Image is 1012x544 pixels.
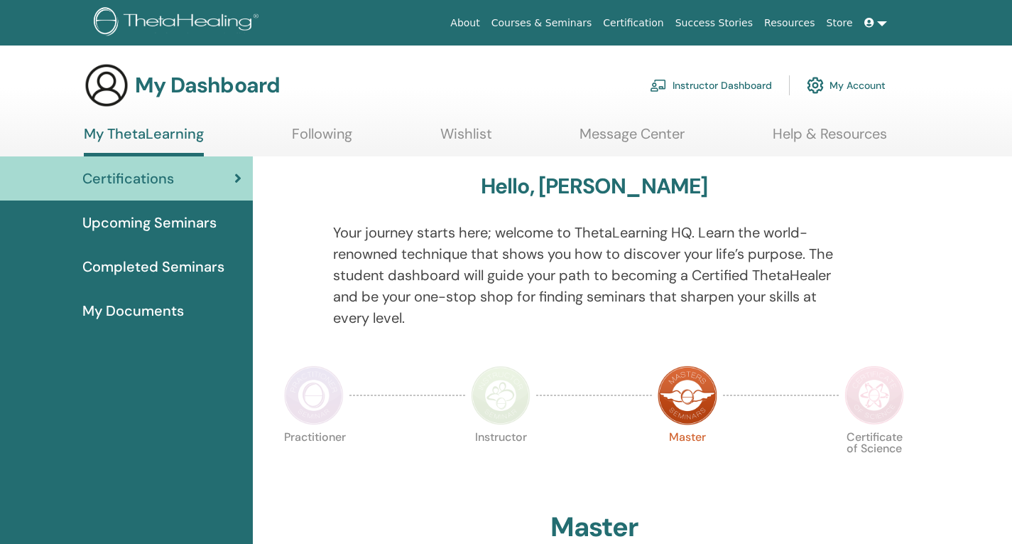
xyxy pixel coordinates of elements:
[844,432,904,491] p: Certificate of Science
[135,73,280,98] h3: My Dashboard
[658,432,717,491] p: Master
[486,10,598,36] a: Courses & Seminars
[471,366,531,425] img: Instructor
[284,432,344,491] p: Practitioner
[82,256,224,277] span: Completed Seminars
[440,125,492,153] a: Wishlist
[807,73,824,97] img: cog.svg
[658,366,717,425] img: Master
[550,511,638,544] h2: Master
[84,125,204,156] a: My ThetaLearning
[821,10,859,36] a: Store
[597,10,669,36] a: Certification
[82,300,184,321] span: My Documents
[807,70,886,101] a: My Account
[94,7,263,39] img: logo.png
[84,63,129,108] img: generic-user-icon.jpg
[284,366,344,425] img: Practitioner
[758,10,821,36] a: Resources
[670,10,758,36] a: Success Stories
[481,174,708,199] h3: Hello, [PERSON_NAME]
[445,10,485,36] a: About
[82,168,174,189] span: Certifications
[82,212,217,233] span: Upcoming Seminars
[333,222,856,329] p: Your journey starts here; welcome to ThetaLearning HQ. Learn the world-renowned technique that sh...
[580,125,685,153] a: Message Center
[844,366,904,425] img: Certificate of Science
[773,125,887,153] a: Help & Resources
[471,432,531,491] p: Instructor
[292,125,352,153] a: Following
[650,70,772,101] a: Instructor Dashboard
[650,79,667,92] img: chalkboard-teacher.svg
